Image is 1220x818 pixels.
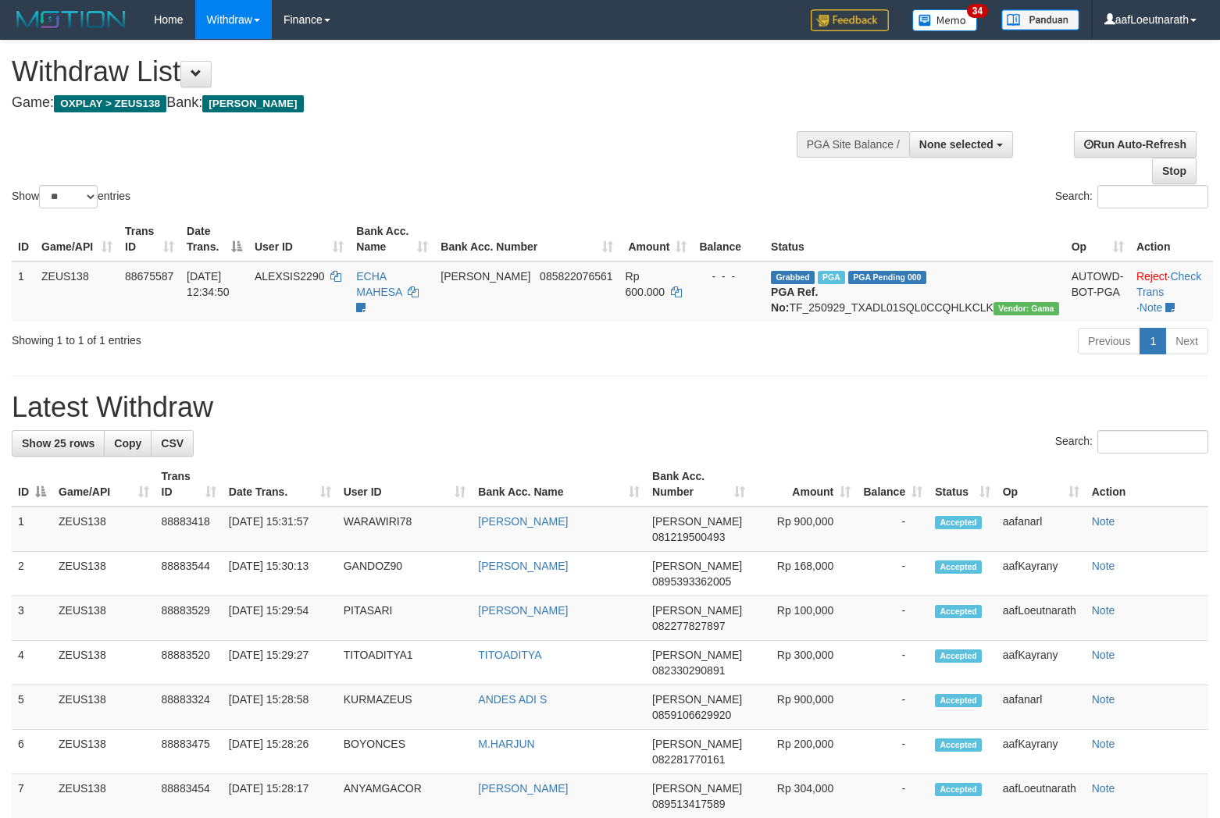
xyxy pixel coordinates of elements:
[771,286,818,314] b: PGA Ref. No:
[765,217,1065,261] th: Status
[1092,782,1115,795] a: Note
[350,217,434,261] th: Bank Acc. Name: activate to sort column ascending
[619,217,694,261] th: Amount: activate to sort column ascending
[12,261,35,322] td: 1
[1092,738,1115,750] a: Note
[337,641,473,685] td: TITOADITYA1
[337,462,473,507] th: User ID: activate to sort column ascending
[1136,270,1201,298] a: Check Trans
[1065,261,1130,322] td: AUTOWD-BOT-PGA
[919,138,993,151] span: None selected
[1136,270,1168,283] a: Reject
[12,685,52,730] td: 5
[857,730,929,774] td: -
[52,730,155,774] td: ZEUS138
[1078,328,1140,354] a: Previous
[223,552,337,596] td: [DATE] 15:30:13
[751,462,858,507] th: Amount: activate to sort column ascending
[1092,604,1115,617] a: Note
[1092,560,1115,572] a: Note
[857,462,929,507] th: Balance: activate to sort column ascending
[155,596,223,641] td: 88883529
[52,552,155,596] td: ZEUS138
[255,270,325,283] span: ALEXSIS2290
[337,730,473,774] td: BOYONCES
[1074,131,1197,158] a: Run Auto-Refresh
[12,95,797,111] h4: Game: Bank:
[848,271,926,284] span: PGA Pending
[114,437,141,450] span: Copy
[12,507,52,552] td: 1
[652,753,725,766] span: Copy 082281770161 to clipboard
[540,270,612,283] span: Copy 085822076561 to clipboard
[104,430,152,457] a: Copy
[1097,430,1208,453] input: Search:
[155,685,223,730] td: 88883324
[478,782,568,795] a: [PERSON_NAME]
[997,507,1086,552] td: aafanarl
[1152,158,1197,184] a: Stop
[751,730,858,774] td: Rp 200,000
[626,270,665,298] span: Rp 600.000
[1065,217,1130,261] th: Op: activate to sort column ascending
[935,516,982,529] span: Accepted
[929,462,996,507] th: Status: activate to sort column ascending
[997,730,1086,774] td: aafKayrany
[12,56,797,87] h1: Withdraw List
[52,596,155,641] td: ZEUS138
[1130,261,1213,322] td: · ·
[155,462,223,507] th: Trans ID: activate to sort column ascending
[993,302,1059,315] span: Vendor URL: https://trx31.1velocity.biz
[52,507,155,552] td: ZEUS138
[652,738,742,750] span: [PERSON_NAME]
[180,217,248,261] th: Date Trans.: activate to sort column descending
[652,515,742,528] span: [PERSON_NAME]
[1001,9,1079,30] img: panduan.png
[478,693,547,706] a: ANDES ADI S
[967,4,988,18] span: 34
[1140,328,1166,354] a: 1
[1130,217,1213,261] th: Action
[1165,328,1208,354] a: Next
[155,507,223,552] td: 88883418
[161,437,184,450] span: CSV
[765,261,1065,322] td: TF_250929_TXADL01SQL0CCQHLKCLK
[223,462,337,507] th: Date Trans.: activate to sort column ascending
[478,649,541,661] a: TITOADITYA
[12,217,35,261] th: ID
[478,515,568,528] a: [PERSON_NAME]
[935,738,982,752] span: Accepted
[912,9,978,31] img: Button%20Memo.svg
[646,462,751,507] th: Bank Acc. Number: activate to sort column ascending
[337,552,473,596] td: GANDOZ90
[202,95,303,112] span: [PERSON_NAME]
[857,596,929,641] td: -
[652,709,731,721] span: Copy 0859106629920 to clipboard
[935,694,982,707] span: Accepted
[52,641,155,685] td: ZEUS138
[12,185,130,208] label: Show entries
[1086,462,1208,507] th: Action
[35,261,119,322] td: ZEUS138
[909,131,1013,158] button: None selected
[337,596,473,641] td: PITASARI
[1055,430,1208,453] label: Search:
[119,217,180,261] th: Trans ID: activate to sort column ascending
[478,560,568,572] a: [PERSON_NAME]
[1097,185,1208,208] input: Search:
[22,437,95,450] span: Show 25 rows
[12,730,52,774] td: 6
[811,9,889,31] img: Feedback.jpg
[223,685,337,730] td: [DATE] 15:28:58
[478,604,568,617] a: [PERSON_NAME]
[997,685,1086,730] td: aafanarl
[652,531,725,543] span: Copy 081219500493 to clipboard
[12,596,52,641] td: 3
[652,798,725,810] span: Copy 089513417589 to clipboard
[857,552,929,596] td: -
[441,270,530,283] span: [PERSON_NAME]
[337,685,473,730] td: KURMAZEUS
[151,430,194,457] a: CSV
[1092,515,1115,528] a: Note
[997,641,1086,685] td: aafKayrany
